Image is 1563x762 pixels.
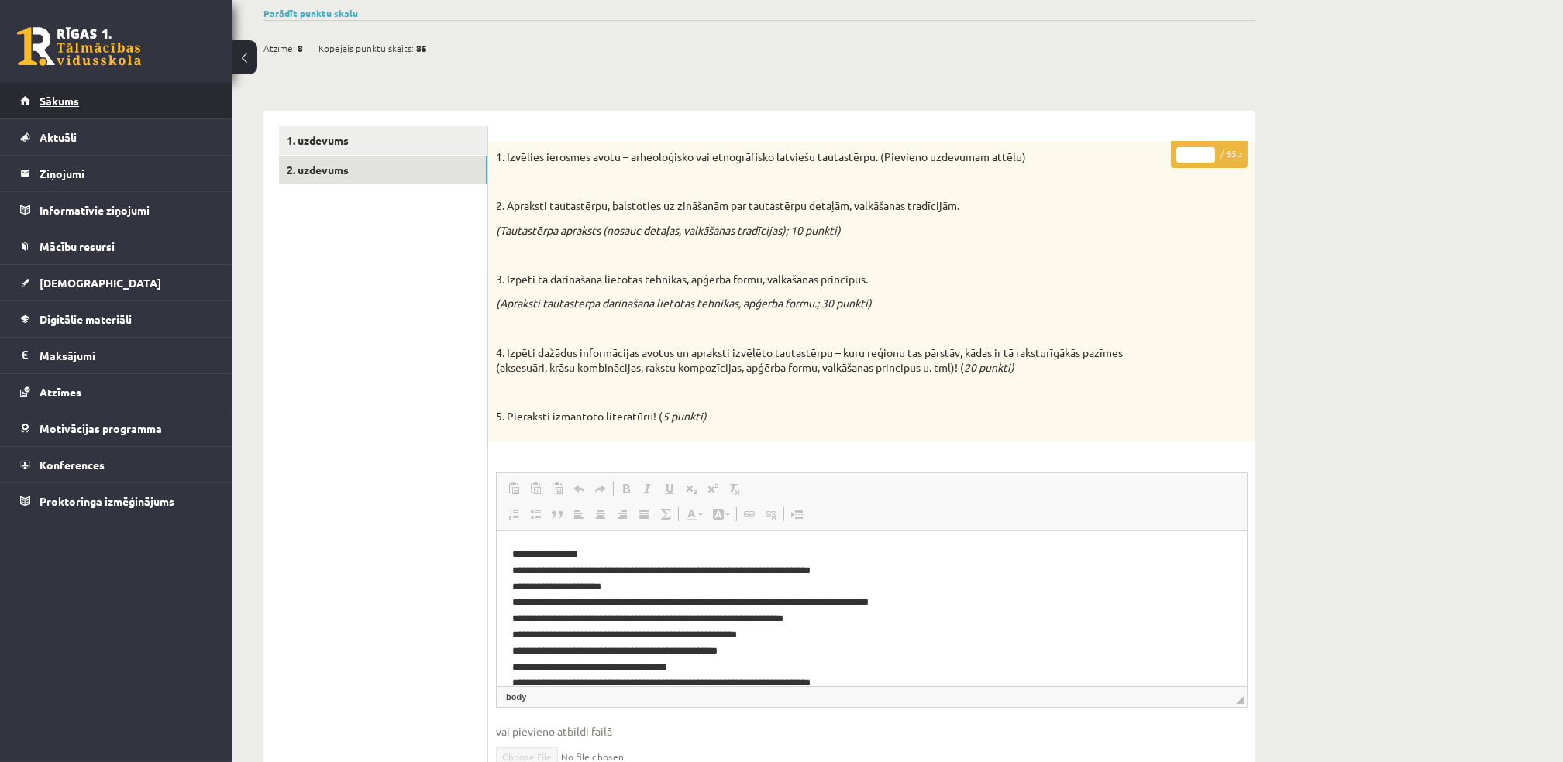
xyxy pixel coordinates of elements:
a: Proktoringa izmēģinājums [20,483,213,519]
a: Align Left [568,504,590,524]
a: Mācību resursi [20,228,213,264]
a: Align Right [611,504,633,524]
a: Parādīt punktu skalu [263,7,358,19]
span: Aktuāli [40,130,77,144]
span: Atzīmes [40,385,81,399]
a: Undo (Ctrl+Z) [568,479,590,499]
a: Insert/Remove Numbered List [503,504,525,524]
a: Sākums [20,83,213,118]
span: Resize [1236,696,1244,704]
a: Aktuāli [20,119,213,155]
a: Math [655,504,676,524]
a: Informatīvie ziņojumi [20,192,213,228]
a: Justify [633,504,655,524]
a: Paste (Ctrl+V) [503,479,525,499]
legend: Informatīvie ziņojumi [40,192,213,228]
span: Digitālie materiāli [40,312,132,326]
a: Atzīmes [20,374,213,410]
a: Remove Format [724,479,745,499]
a: Digitālie materiāli [20,301,213,337]
a: body element [503,690,529,704]
a: Center [590,504,611,524]
iframe: Editor, wiswyg-editor-user-answer-47434006978880 [497,531,1247,686]
a: Ziņojumi [20,156,213,191]
a: Subscript [680,479,702,499]
a: 2. uzdevums [279,156,487,184]
span: Atzīme: [263,36,295,60]
em: (Tautastērpa apraksts (nosauc detaļas, valkāšanas tradīcijas); 10 punkti) [496,223,841,237]
span: 8 [298,36,303,60]
span: Konferences [40,458,105,472]
a: 1. uzdevums [279,126,487,155]
a: Konferences [20,447,213,482]
em: (Apraksti tautastērpa darināšanā lietotās tehnikas, apģērba formu.; 30 punkti) [496,296,872,310]
a: Italic (Ctrl+I) [637,479,659,499]
a: Motivācijas programma [20,410,213,446]
p: 1. Izvēlies ierosmes avotu – arheoloģisko vai etnogrāfisko latviešu tautastērpu. (Pievieno uzdevu... [496,149,1170,165]
p: 2. Apraksti tautastērpu, balstoties uz zināšanām par tautastērpu detaļām, valkāšanas tradīcijām. [496,198,1170,214]
span: Kopējais punktu skaits: [318,36,414,60]
a: Underline (Ctrl+U) [659,479,680,499]
p: 5. Pieraksti izmantoto literatūru! ( [496,409,1170,424]
a: Unlink [760,504,782,524]
p: 4. Izpēti dažādus informācijas avotus un apraksti izvēlēto tautastērpu – kuru reģionu tas pārstāv... [496,345,1170,376]
span: Motivācijas programma [40,421,162,435]
em: 20 punkti) [964,360,1014,374]
a: Paste as plain text (Ctrl+Shift+V) [525,479,546,499]
p: 3. Izpēti tā darināšanā lietotās tehnikas, apģērba formu, valkāšanas principus. [496,272,1170,287]
span: 85 [416,36,427,60]
span: vai pievieno atbildi failā [496,723,1248,740]
a: [DEMOGRAPHIC_DATA] [20,265,213,300]
a: Superscript [702,479,724,499]
span: Proktoringa izmēģinājums [40,494,174,508]
a: Maksājumi [20,338,213,373]
span: Sākums [40,94,79,108]
body: Editor, wiswyg-editor-user-answer-47434006978880 [15,15,735,692]
a: Link (Ctrl+K) [738,504,760,524]
legend: Maksājumi [40,338,213,373]
a: Insert/Remove Bulleted List [525,504,546,524]
em: 5 punkti) [663,409,707,423]
legend: Ziņojumi [40,156,213,191]
a: Block Quote [546,504,568,524]
a: Insert Page Break for Printing [786,504,807,524]
span: [DEMOGRAPHIC_DATA] [40,276,161,290]
span: Mācību resursi [40,239,115,253]
a: Rīgas 1. Tālmācības vidusskola [17,27,141,66]
a: Text Color [680,504,707,524]
a: Background Color [707,504,735,524]
a: Bold (Ctrl+B) [615,479,637,499]
a: Redo (Ctrl+Y) [590,479,611,499]
p: / 65p [1171,141,1248,168]
a: Paste from Word [546,479,568,499]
